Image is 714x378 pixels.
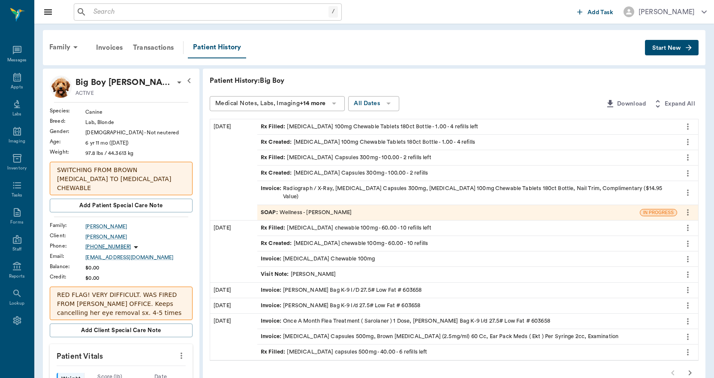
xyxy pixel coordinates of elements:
div: Credit : [50,273,85,281]
p: Big Boy [PERSON_NAME] [75,76,174,89]
span: Add patient Special Care Note [79,201,163,210]
div: [PERSON_NAME] Bag K-9 I/d 27.5# Low Fat # 603658 [261,302,420,310]
p: RED FLAG! VERY DIFFICULT. WAS FIRED FROM [PERSON_NAME] OFFICE. Keeps cancelling her eye removal s... [57,290,185,327]
a: [PERSON_NAME] [85,233,193,241]
span: Rx Created : [261,138,294,146]
div: Radiograph / X-Ray, [MEDICAL_DATA] Capsules 300mg, [MEDICAL_DATA] 100mg Chewable Tablets 180ct Bo... [261,184,674,201]
div: [MEDICAL_DATA] Capsules 500mg, Brown [MEDICAL_DATA] (2.5mg/ml) 60 Cc, Ear Pack Meds ( Ekt ) Per S... [261,333,618,341]
div: Big Boy Hamilton [75,76,174,89]
div: Tasks [12,192,22,199]
span: Rx Created : [261,239,294,248]
div: [MEDICAL_DATA] Chewable 100mg [261,255,375,263]
button: more [681,252,695,266]
span: Rx Created : [261,169,294,177]
div: Inventory [7,165,27,172]
button: Add patient Special Care Note [50,199,193,212]
button: more [681,150,695,165]
button: more [681,205,695,220]
div: Messages [7,57,27,64]
p: SWITCHING FROM BROWN [MEDICAL_DATA] TO [MEDICAL_DATA] CHEWABLE [57,166,185,193]
div: [MEDICAL_DATA] 100mg Chewable Tablets 180ct Bottle - 1.00 - 4 refills left [261,123,479,131]
div: Email : [50,252,85,260]
button: more [175,348,188,363]
button: more [681,330,695,344]
button: more [681,345,695,360]
div: Medical Notes, Labs, Imaging [215,98,325,109]
b: +14 more [300,100,325,106]
button: more [681,119,695,134]
div: [DATE] [210,314,257,360]
span: Expand All [665,99,695,109]
a: Invoices [91,37,128,58]
div: Family : [50,221,85,229]
span: Invoice : [261,184,283,201]
div: Breed : [50,117,85,125]
a: Patient History [188,37,246,58]
button: more [681,267,695,282]
div: Lookup [9,300,24,307]
div: 97.8 lbs / 44.3613 kg [85,149,193,157]
button: more [681,135,695,149]
button: All Dates [348,96,399,111]
input: Search [90,6,328,18]
div: [DEMOGRAPHIC_DATA] - Not neutered [85,129,193,136]
div: Forms [10,219,23,226]
div: [MEDICAL_DATA] capsules 500mg - 40.00 - 6 refills left [261,348,428,356]
button: more [681,221,695,235]
div: $0.00 [85,264,193,272]
span: Invoice : [261,317,283,325]
div: $0.00 [85,274,193,282]
div: Age : [50,138,85,145]
span: Invoice : [261,302,283,310]
div: [PERSON_NAME] [85,223,193,230]
div: [PERSON_NAME] [261,270,336,278]
div: Lab, Blonde [85,118,193,126]
div: / [328,6,338,18]
p: ACTIVE [75,89,94,97]
p: Patient Vitals [50,344,193,366]
p: [PHONE_NUMBER] [85,243,131,251]
button: more [681,283,695,297]
button: more [681,314,695,329]
div: 6 yr 11 mo ([DATE]) [85,139,193,147]
button: Start New [645,40,699,56]
div: [MEDICAL_DATA] Capsules 300mg - 100.00 - 2 refills left [261,154,431,162]
div: Appts [11,84,23,91]
button: Add client Special Care Note [50,324,193,337]
span: Rx Filled : [261,123,287,131]
button: more [681,298,695,313]
span: Add client Special Care Note [81,326,161,335]
button: [PERSON_NAME] [617,4,714,20]
iframe: Intercom live chat [9,349,29,369]
div: Phone : [50,242,85,250]
span: Invoice : [261,286,283,294]
div: Client : [50,232,85,239]
button: Expand All [649,96,699,112]
div: [DATE] [210,283,257,298]
div: Gender : [50,127,85,135]
div: Once A Month Flea Treatment ( Sarolaner ) 1 Dose, [PERSON_NAME] Bag K-9 I/d 27.5# Low Fat # 603658 [261,317,550,325]
a: Transactions [128,37,179,58]
div: Staff [12,246,21,253]
div: [DATE] [210,119,257,220]
div: Weight : [50,148,85,156]
p: Patient History: Big Boy [210,76,467,86]
div: Reports [9,273,25,280]
span: Rx Filled : [261,348,287,356]
div: [MEDICAL_DATA] 100mg Chewable Tablets 180ct Bottle - 1.00 - 4 refills [261,138,475,146]
a: [EMAIL_ADDRESS][DOMAIN_NAME] [85,254,193,261]
span: Rx Filled : [261,224,287,232]
div: Labs [12,111,21,118]
span: Invoice : [261,255,283,263]
div: Balance : [50,263,85,270]
div: [DATE] [210,298,257,313]
div: Species : [50,107,85,115]
button: more [681,236,695,251]
span: IN PROGRESS [640,209,677,216]
button: more [681,185,695,200]
span: Rx Filled : [261,154,287,162]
